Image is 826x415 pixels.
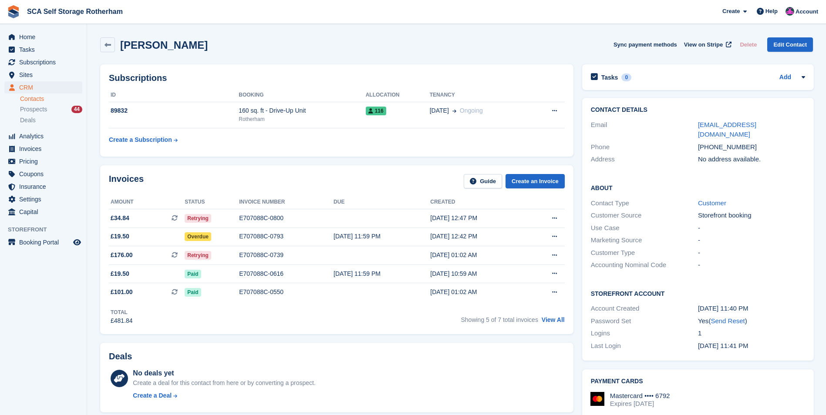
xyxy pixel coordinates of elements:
[19,143,71,155] span: Invoices
[590,392,604,406] img: Mastercard Logo
[708,317,747,325] span: ( )
[109,195,185,209] th: Amount
[109,135,172,144] div: Create a Subscription
[591,223,698,233] div: Use Case
[4,56,82,68] a: menu
[4,206,82,218] a: menu
[430,214,527,223] div: [DATE] 12:47 PM
[591,316,698,326] div: Password Set
[591,260,698,270] div: Accounting Nominal Code
[698,199,726,207] a: Customer
[19,44,71,56] span: Tasks
[19,31,71,43] span: Home
[430,88,530,102] th: Tenancy
[591,183,805,192] h2: About
[19,69,71,81] span: Sites
[591,142,698,152] div: Phone
[111,232,129,241] span: £19.50
[460,107,483,114] span: Ongoing
[19,193,71,205] span: Settings
[185,214,211,223] span: Retrying
[111,288,133,297] span: £101.00
[591,304,698,314] div: Account Created
[109,106,239,115] div: 89832
[621,74,631,81] div: 0
[591,198,698,208] div: Contact Type
[591,211,698,221] div: Customer Source
[722,7,740,16] span: Create
[19,181,71,193] span: Insurance
[239,106,365,115] div: 160 sq. ft - Drive-Up Unit
[185,251,211,260] span: Retrying
[111,214,129,223] span: £34.84
[461,316,538,323] span: Showing 5 of 7 total invoices
[334,195,430,209] th: Due
[20,105,82,114] a: Prospects 44
[133,368,315,378] div: No deals yet
[334,269,430,278] div: [DATE] 11:59 PM
[366,107,386,115] span: 116
[711,317,745,325] a: Send Reset
[591,341,698,351] div: Last Login
[698,223,805,233] div: -
[698,211,805,221] div: Storefront booking
[430,232,527,241] div: [DATE] 12:42 PM
[120,39,208,51] h2: [PERSON_NAME]
[591,107,805,114] h2: Contact Details
[736,37,760,52] button: Delete
[430,106,449,115] span: [DATE]
[19,130,71,142] span: Analytics
[20,116,36,124] span: Deals
[72,237,82,248] a: Preview store
[133,378,315,388] div: Create a deal for this contact from here or by converting a prospect.
[542,316,565,323] a: View All
[591,120,698,140] div: Email
[765,7,778,16] span: Help
[111,251,133,260] span: £176.00
[698,248,805,258] div: -
[698,121,756,138] a: [EMAIL_ADDRESS][DOMAIN_NAME]
[109,132,178,148] a: Create a Subscription
[591,289,805,298] h2: Storefront Account
[239,88,365,102] th: Booking
[430,195,527,209] th: Created
[111,316,133,325] div: £481.84
[591,235,698,245] div: Marketing Source
[4,31,82,43] a: menu
[185,270,201,278] span: Paid
[684,40,723,49] span: View on Stripe
[698,260,805,270] div: -
[19,56,71,68] span: Subscriptions
[133,391,172,400] div: Create a Deal
[239,232,334,241] div: E707088C-0793
[20,95,82,103] a: Contacts
[19,168,71,180] span: Coupons
[4,143,82,155] a: menu
[20,116,82,125] a: Deals
[185,288,201,297] span: Paid
[133,391,315,400] a: Create a Deal
[779,73,791,83] a: Add
[506,174,565,188] a: Create an Invoice
[239,115,365,123] div: Rotherham
[4,69,82,81] a: menu
[4,44,82,56] a: menu
[681,37,733,52] a: View on Stripe
[591,378,805,385] h2: Payment cards
[334,232,430,241] div: [DATE] 11:59 PM
[698,235,805,245] div: -
[601,74,618,81] h2: Tasks
[4,168,82,180] a: menu
[430,269,527,278] div: [DATE] 10:59 AM
[430,288,527,297] div: [DATE] 01:02 AM
[4,81,82,94] a: menu
[19,206,71,218] span: Capital
[109,351,132,361] h2: Deals
[8,225,87,234] span: Storefront
[591,328,698,338] div: Logins
[698,342,748,349] time: 2025-06-08 22:41:24 UTC
[19,155,71,167] span: Pricing
[71,106,82,113] div: 44
[698,316,805,326] div: Yes
[767,37,813,52] a: Edit Contact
